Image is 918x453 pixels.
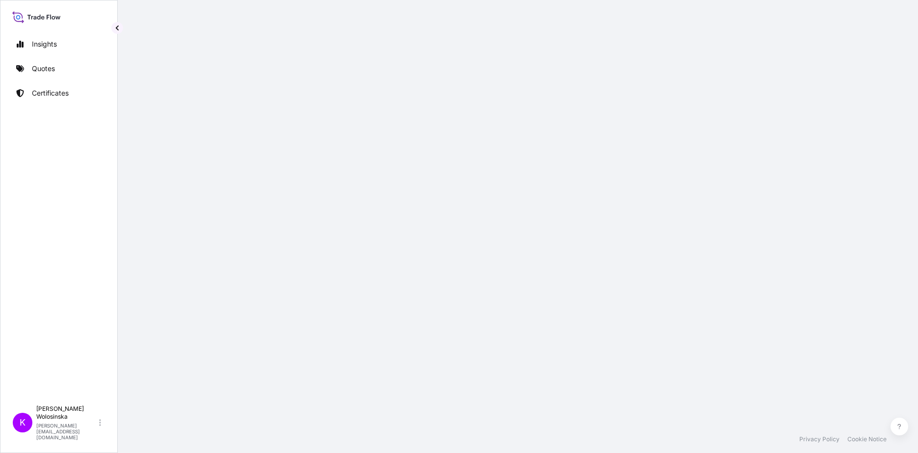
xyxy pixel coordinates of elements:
[847,435,887,443] a: Cookie Notice
[799,435,840,443] a: Privacy Policy
[36,423,97,440] p: [PERSON_NAME][EMAIL_ADDRESS][DOMAIN_NAME]
[20,418,25,428] span: K
[32,39,57,49] p: Insights
[36,405,97,421] p: [PERSON_NAME] Wolosinska
[8,34,109,54] a: Insights
[32,64,55,74] p: Quotes
[8,59,109,78] a: Quotes
[8,83,109,103] a: Certificates
[32,88,69,98] p: Certificates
